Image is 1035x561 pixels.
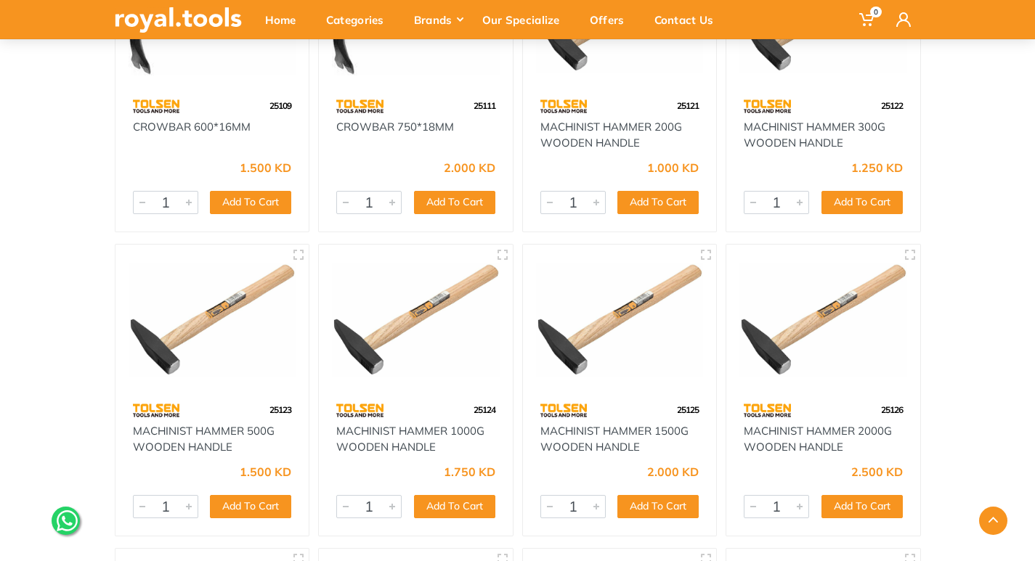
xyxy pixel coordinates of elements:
img: 64.webp [744,398,791,423]
div: 2.500 KD [851,466,903,478]
button: Add To Cart [210,191,291,214]
div: 1.500 KD [240,466,291,478]
div: 2.000 KD [647,466,699,478]
img: 64.webp [336,398,383,423]
div: Home [255,4,316,35]
a: MACHINIST HAMMER 300G WOODEN HANDLE [744,120,885,150]
span: 25126 [881,404,903,415]
span: 25122 [881,100,903,111]
div: Our Specialize [472,4,580,35]
a: MACHINIST HAMMER 1500G WOODEN HANDLE [540,424,689,454]
div: 1.250 KD [851,162,903,173]
div: 1.750 KD [444,466,495,478]
div: 1.000 KD [647,162,699,173]
img: Royal Tools - MACHINIST HAMMER 500G WOODEN HANDLE [129,258,296,383]
span: 25109 [269,100,291,111]
div: 1.500 KD [240,162,291,173]
button: Add To Cart [821,495,903,518]
button: Add To Cart [210,495,291,518]
span: 25125 [677,404,699,415]
a: MACHINIST HAMMER 500G WOODEN HANDLE [133,424,275,454]
a: CROWBAR 750*18MM [336,120,454,134]
button: Add To Cart [617,495,699,518]
button: Add To Cart [414,495,495,518]
img: 64.webp [540,94,588,119]
div: Categories [316,4,404,35]
div: Contact Us [644,4,734,35]
img: 64.webp [133,94,180,119]
img: Royal Tools - MACHINIST HAMMER 1000G WOODEN HANDLE [332,258,500,383]
img: 64.webp [336,94,383,119]
a: CROWBAR 600*16MM [133,120,251,134]
span: 25123 [269,404,291,415]
div: 2.000 KD [444,162,495,173]
button: Add To Cart [414,191,495,214]
div: Offers [580,4,644,35]
img: royal.tools Logo [115,7,242,33]
span: 25111 [474,100,495,111]
button: Add To Cart [617,191,699,214]
a: MACHINIST HAMMER 200G WOODEN HANDLE [540,120,682,150]
a: MACHINIST HAMMER 2000G WOODEN HANDLE [744,424,892,454]
img: 64.webp [540,398,588,423]
span: 25121 [677,100,699,111]
img: Royal Tools - MACHINIST HAMMER 1500G WOODEN HANDLE [536,258,704,383]
img: 64.webp [133,398,180,423]
img: Royal Tools - MACHINIST HAMMER 2000G WOODEN HANDLE [739,258,907,383]
div: Brands [404,4,472,35]
img: 64.webp [744,94,791,119]
span: 0 [870,7,882,17]
span: 25124 [474,404,495,415]
a: MACHINIST HAMMER 1000G WOODEN HANDLE [336,424,484,454]
button: Add To Cart [821,191,903,214]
